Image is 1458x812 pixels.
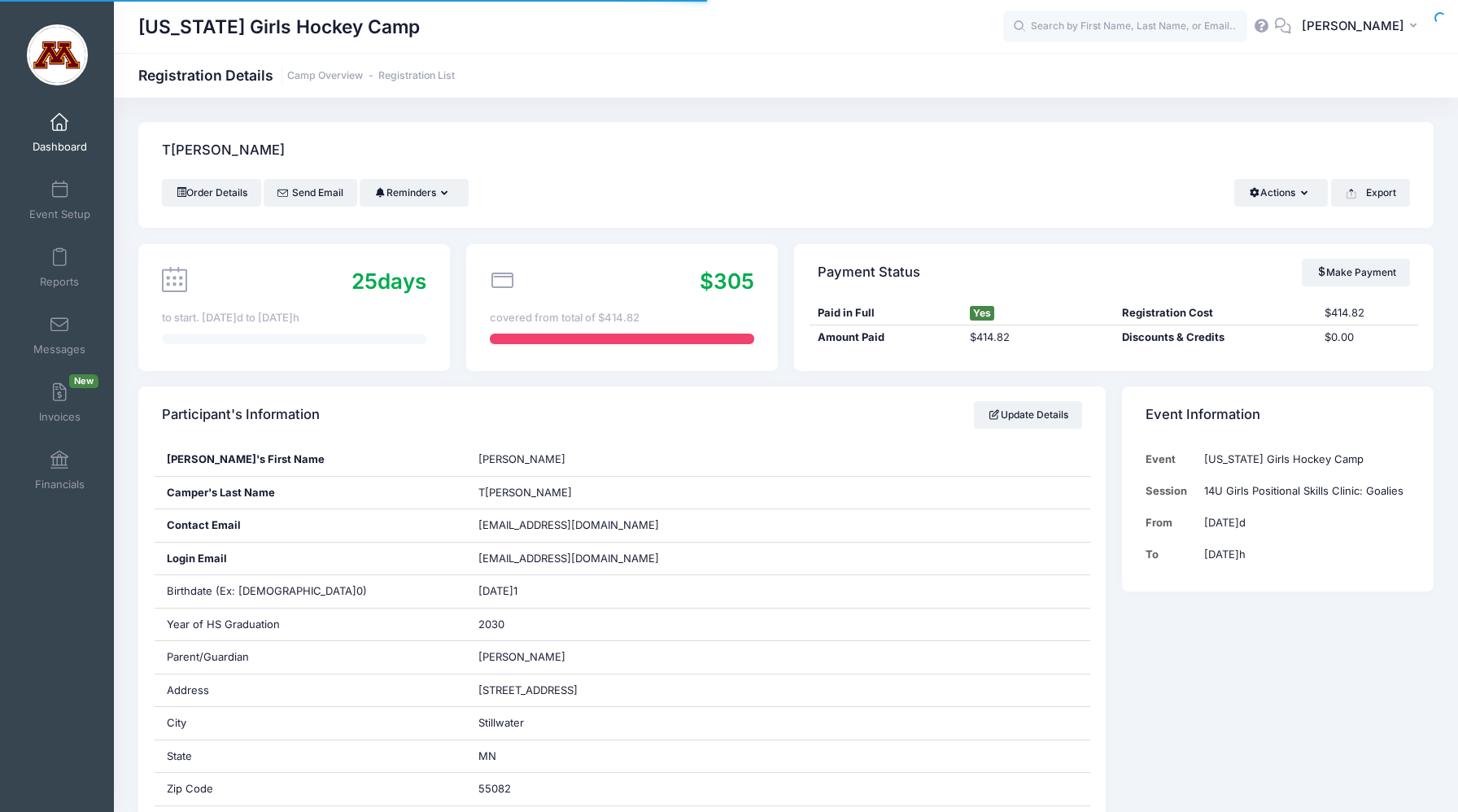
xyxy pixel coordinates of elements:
[478,749,496,762] span: MN
[21,374,98,431] a: InvoicesNew
[1196,475,1409,507] td: 14U Girls Positional Skills Clinic: Goalies
[810,330,962,346] div: Amount Paid
[478,551,682,567] span: [EMAIL_ADDRESS][DOMAIN_NAME]
[478,486,572,499] span: T[PERSON_NAME]
[1302,17,1404,35] span: [PERSON_NAME]
[1196,507,1409,539] td: [DATE]d
[478,716,524,729] span: Stillwater
[1146,539,1197,570] td: To
[360,179,468,207] button: Reminders
[287,70,363,82] a: Camp Overview
[155,674,466,707] div: Address
[29,207,90,221] span: Event Setup
[35,478,85,491] span: Financials
[700,268,754,294] span: $305
[478,584,517,597] span: [DATE]1
[378,70,455,82] a: Registration List
[974,401,1082,429] a: Update Details
[490,310,754,326] div: covered from total of $414.82
[351,268,378,294] span: 25
[21,307,98,364] a: Messages
[1146,507,1197,539] td: From
[818,249,920,295] h4: Payment Status
[155,575,466,608] div: Birthdate (Ex: [DEMOGRAPHIC_DATA]0)
[21,104,98,161] a: Dashboard
[138,67,455,84] h1: Registration Details
[162,310,426,326] div: to start. [DATE]d to [DATE]h
[1291,8,1434,46] button: [PERSON_NAME]
[155,740,466,773] div: State
[21,172,98,229] a: Event Setup
[162,392,320,439] h4: Participant's Information
[1146,392,1260,439] h4: Event Information
[810,305,962,321] div: Paid in Full
[155,773,466,805] div: Zip Code
[1146,443,1197,475] td: Event
[1114,305,1316,321] div: Registration Cost
[970,306,994,321] span: Yes
[155,641,466,674] div: Parent/Guardian
[39,410,81,424] span: Invoices
[1316,305,1418,321] div: $414.82
[478,518,659,531] span: [EMAIL_ADDRESS][DOMAIN_NAME]
[33,140,87,154] span: Dashboard
[1196,443,1409,475] td: [US_STATE] Girls Hockey Camp
[1302,259,1410,286] a: Make Payment
[155,443,466,476] div: [PERSON_NAME]'s First Name
[478,618,504,631] span: 2030
[69,374,98,388] span: New
[21,239,98,296] a: Reports
[1003,11,1247,43] input: Search by First Name, Last Name, or Email...
[138,8,420,46] h1: [US_STATE] Girls Hockey Camp
[1146,475,1197,507] td: Session
[155,509,466,542] div: Contact Email
[33,343,85,356] span: Messages
[162,179,261,207] a: Order Details
[27,24,88,85] img: Minnesota Girls Hockey Camp
[1331,179,1410,207] button: Export
[162,128,285,174] h4: T[PERSON_NAME]
[351,265,426,297] div: days
[40,275,79,289] span: Reports
[155,609,466,641] div: Year of HS Graduation
[1196,539,1409,570] td: [DATE]h
[21,442,98,499] a: Financials
[962,330,1114,346] div: $414.82
[155,477,466,509] div: Camper's Last Name
[478,683,578,696] span: [STREET_ADDRESS]
[1234,179,1328,207] button: Actions
[1316,330,1418,346] div: $0.00
[478,782,511,795] span: 55082
[478,452,565,465] span: [PERSON_NAME]
[155,543,466,575] div: Login Email
[264,179,357,207] a: Send Email
[1114,330,1316,346] div: Discounts & Credits
[155,707,466,740] div: City
[478,650,565,663] span: [PERSON_NAME]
